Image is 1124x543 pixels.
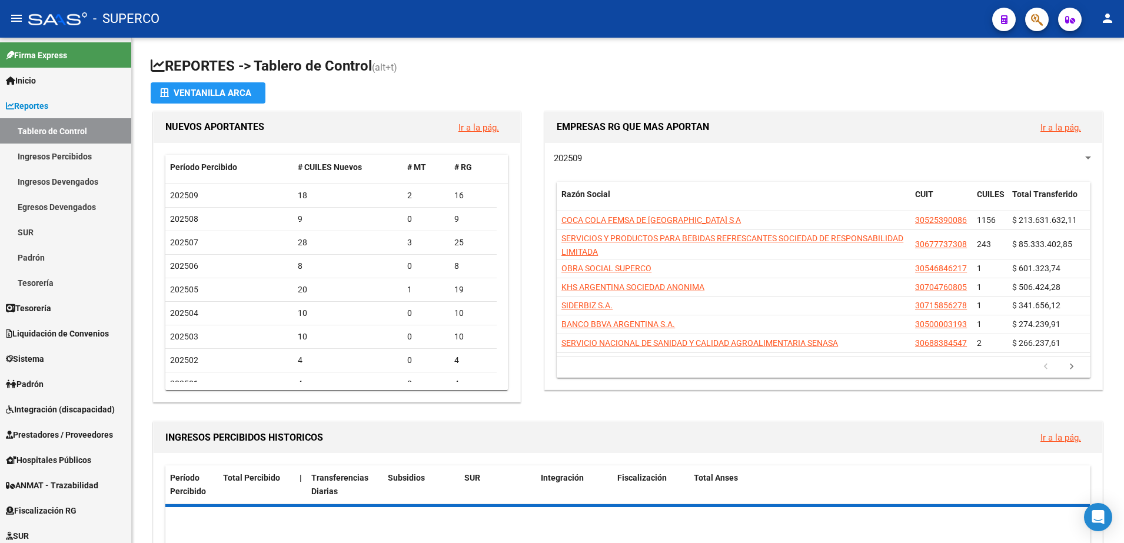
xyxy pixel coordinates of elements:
[165,465,218,504] datatable-header-cell: Período Percibido
[407,259,445,273] div: 0
[6,428,113,441] span: Prestadores / Proveedores
[541,473,584,482] span: Integración
[170,238,198,247] span: 202507
[298,162,362,172] span: # CUILES Nuevos
[449,116,508,138] button: Ir a la pág.
[388,473,425,482] span: Subsidios
[454,212,492,226] div: 9
[561,189,610,199] span: Razón Social
[977,319,982,329] span: 1
[298,354,398,367] div: 4
[1012,301,1060,310] span: $ 341.656,12
[536,465,613,504] datatable-header-cell: Integración
[407,354,445,367] div: 0
[464,473,480,482] span: SUR
[1012,264,1060,273] span: $ 601.323,74
[915,319,967,329] span: 30500003193
[1012,239,1072,249] span: $ 85.333.402,85
[977,282,982,292] span: 1
[383,465,460,504] datatable-header-cell: Subsidios
[554,153,582,164] span: 202509
[9,11,24,25] mat-icon: menu
[454,283,492,297] div: 19
[298,307,398,320] div: 10
[311,473,368,496] span: Transferencias Diarias
[977,215,996,225] span: 1156
[977,264,982,273] span: 1
[407,162,426,172] span: # MT
[977,338,982,348] span: 2
[1040,122,1081,133] a: Ir a la pág.
[170,332,198,341] span: 202503
[218,465,295,504] datatable-header-cell: Total Percibido
[458,122,499,133] a: Ir a la pág.
[561,264,651,273] span: OBRA SOCIAL SUPERCO
[151,56,1105,77] h1: REPORTES -> Tablero de Control
[454,259,492,273] div: 8
[557,182,910,221] datatable-header-cell: Razón Social
[1007,182,1090,221] datatable-header-cell: Total Transferido
[6,99,48,112] span: Reportes
[694,473,738,482] span: Total Anses
[454,162,472,172] span: # RG
[6,504,77,517] span: Fiscalización RG
[561,282,704,292] span: KHS ARGENTINA SOCIEDAD ANONIMA
[165,155,293,180] datatable-header-cell: Período Percibido
[372,62,397,73] span: (alt+t)
[160,82,256,104] div: Ventanilla ARCA
[454,354,492,367] div: 4
[454,189,492,202] div: 16
[170,379,198,388] span: 202501
[298,236,398,249] div: 28
[93,6,159,32] span: - SUPERCO
[1012,319,1060,329] span: $ 274.239,91
[1084,503,1112,531] div: Open Intercom Messenger
[915,301,967,310] span: 30715856278
[915,239,967,249] span: 30677737308
[915,215,967,225] span: 30525390086
[6,454,91,467] span: Hospitales Públicos
[613,465,689,504] datatable-header-cell: Fiscalización
[689,465,1079,504] datatable-header-cell: Total Anses
[561,234,903,256] span: SERVICIOS Y PRODUCTOS PARA BEBIDAS REFRESCANTES SOCIEDAD DE RESPONSABILIDAD LIMITADA
[407,283,445,297] div: 1
[170,308,198,318] span: 202504
[915,189,933,199] span: CUIT
[170,261,198,271] span: 202506
[1100,11,1115,25] mat-icon: person
[407,189,445,202] div: 2
[977,189,1005,199] span: CUILES
[1012,282,1060,292] span: $ 506.424,28
[454,330,492,344] div: 10
[6,352,44,365] span: Sistema
[915,282,967,292] span: 30704760805
[910,182,972,221] datatable-header-cell: CUIT
[1060,361,1083,374] a: go to next page
[170,191,198,200] span: 202509
[915,338,967,348] span: 30688384547
[1012,189,1078,199] span: Total Transferido
[6,403,115,416] span: Integración (discapacidad)
[170,355,198,365] span: 202502
[6,529,29,542] span: SUR
[557,121,709,132] span: EMPRESAS RG QUE MAS APORTAN
[617,473,667,482] span: Fiscalización
[915,264,967,273] span: 30546846217
[1031,427,1090,448] button: Ir a la pág.
[1040,432,1081,443] a: Ir a la pág.
[295,465,307,504] datatable-header-cell: |
[450,155,497,180] datatable-header-cell: # RG
[298,259,398,273] div: 8
[407,212,445,226] div: 0
[454,307,492,320] div: 10
[298,189,398,202] div: 18
[298,330,398,344] div: 10
[561,215,741,225] span: COCA COLA FEMSA DE [GEOGRAPHIC_DATA] S A
[403,155,450,180] datatable-header-cell: # MT
[407,330,445,344] div: 0
[298,377,398,391] div: 4
[6,74,36,87] span: Inicio
[407,307,445,320] div: 0
[1012,215,1077,225] span: $ 213.631.632,11
[298,212,398,226] div: 9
